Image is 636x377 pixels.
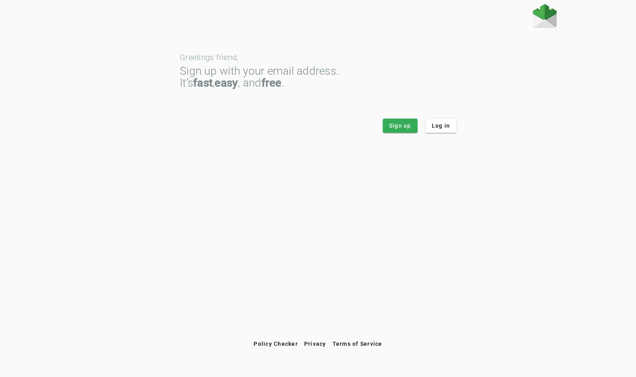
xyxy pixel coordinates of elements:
span: Terms of Service [333,341,382,347]
span: Policy Checker [254,341,298,347]
button: Log in [425,119,457,133]
div: Sign up with your email address. It’s , , and . [180,65,456,89]
button: Sign up [383,119,418,133]
strong: easy [215,76,238,89]
span: Log in [432,122,450,130]
img: Fraudmarc Logo [533,4,557,28]
button: Terms of Service [329,337,386,351]
div: Greetings friend, [180,53,456,61]
strong: fast [193,76,213,89]
span: Sign up [389,122,411,130]
button: Privacy [301,337,329,351]
button: Policy Checker [250,337,301,351]
span: Privacy [304,341,326,347]
strong: free [262,76,282,89]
